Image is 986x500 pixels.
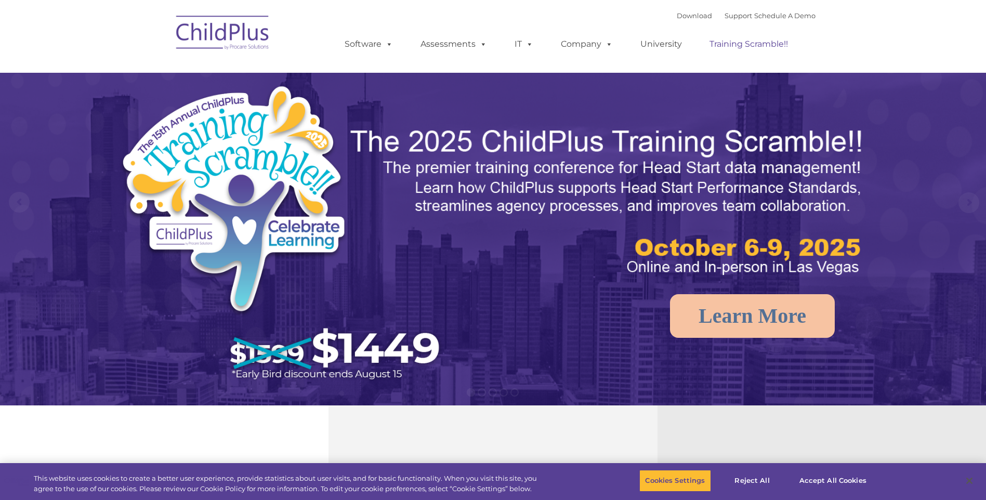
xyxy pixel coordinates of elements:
a: Software [334,34,403,55]
button: Cookies Settings [639,470,711,492]
font: | [677,11,816,20]
span: Last name [144,69,176,76]
a: Learn More [670,294,835,338]
a: Support [725,11,752,20]
span: Phone number [144,111,189,119]
a: Schedule A Demo [754,11,816,20]
img: ChildPlus by Procare Solutions [171,8,275,60]
div: This website uses cookies to create a better user experience, provide statistics about user visit... [34,473,542,494]
a: Assessments [410,34,497,55]
button: Close [958,469,981,492]
a: Training Scramble!! [699,34,798,55]
a: IT [504,34,544,55]
button: Reject All [720,470,785,492]
button: Accept All Cookies [794,470,872,492]
a: Company [550,34,623,55]
a: Download [677,11,712,20]
a: University [630,34,692,55]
